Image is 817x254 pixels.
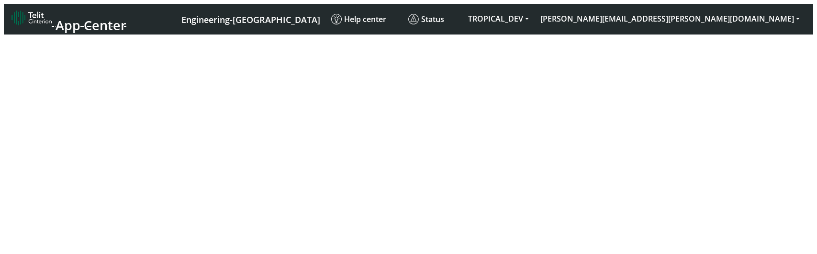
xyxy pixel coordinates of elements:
[535,10,806,27] button: [PERSON_NAME][EMAIL_ADDRESS][PERSON_NAME][DOMAIN_NAME]
[408,14,419,24] img: status.svg
[11,8,125,31] a: App Center
[56,16,126,34] span: App Center
[462,10,535,27] button: TROPICAL_DEV
[181,14,320,25] span: Engineering-[GEOGRAPHIC_DATA]
[408,14,444,24] span: Status
[181,10,320,28] a: Your current platform instance
[11,10,52,25] img: logo-telit-cinterion-gw-new.png
[327,10,404,28] a: Help center
[404,10,462,28] a: Status
[331,14,386,24] span: Help center
[331,14,342,24] img: knowledge.svg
